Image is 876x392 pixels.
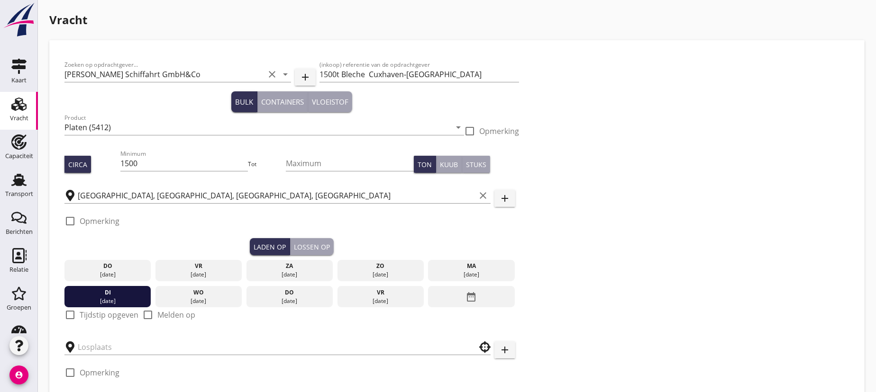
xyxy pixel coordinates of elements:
div: Vloeistof [312,97,348,107]
div: Capaciteit [5,153,33,159]
div: Kaart [11,77,27,83]
input: Zoeken op opdrachtgever... [64,67,265,82]
div: [DATE] [339,270,421,279]
button: Bulk [231,91,257,112]
div: vr [339,288,421,297]
i: arrow_drop_down [280,69,291,80]
div: ma [430,262,512,270]
div: do [67,262,149,270]
i: clear [266,69,278,80]
i: add [300,71,311,83]
div: Containers [261,97,304,107]
input: Minimum [120,156,248,171]
button: Circa [64,156,91,173]
div: [DATE] [158,297,240,305]
div: [DATE] [339,297,421,305]
label: Tijdstip opgeven [80,310,138,320]
div: [DATE] [248,270,330,279]
button: Lossen op [290,238,334,255]
div: Lossen op [294,242,330,252]
div: [DATE] [430,270,512,279]
label: Opmerking [80,216,119,226]
i: account_circle [9,365,28,384]
div: Berichten [6,229,33,235]
div: Ton [418,160,432,169]
input: Laadplaats [78,188,475,203]
label: Melden op [157,310,195,320]
div: [DATE] [248,297,330,305]
input: Maximum [286,156,414,171]
i: add [499,193,511,204]
button: Kuub [436,156,462,173]
div: Stuks [466,160,486,169]
button: Stuks [462,156,490,173]
div: Laden op [254,242,286,252]
div: Tot [248,160,286,169]
button: Vloeistof [308,91,352,112]
div: Kuub [440,160,458,169]
button: Containers [257,91,308,112]
div: zo [339,262,421,270]
div: za [248,262,330,270]
div: Vracht [10,115,28,121]
div: [DATE] [67,297,149,305]
img: logo-small.a267ee39.svg [2,2,36,37]
input: (inkoop) referentie van de opdrachtgever [319,67,520,82]
i: clear [477,190,489,201]
button: Laden op [250,238,290,255]
div: Relatie [9,267,28,273]
input: Product [64,120,451,135]
label: Opmerking [479,126,519,136]
div: vr [158,262,240,270]
i: add [499,344,511,356]
label: Opmerking [80,368,119,377]
div: Bulk [235,97,253,107]
div: [DATE] [158,270,240,279]
button: Ton [414,156,436,173]
input: Losplaats [78,339,464,355]
i: arrow_drop_down [453,122,464,133]
div: Circa [68,160,87,169]
div: [DATE] [67,270,149,279]
div: di [67,288,149,297]
div: do [248,288,330,297]
i: date_range [466,288,477,305]
div: Transport [5,191,33,197]
h1: Vracht [49,11,865,28]
div: Groepen [7,304,31,311]
div: wo [158,288,240,297]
